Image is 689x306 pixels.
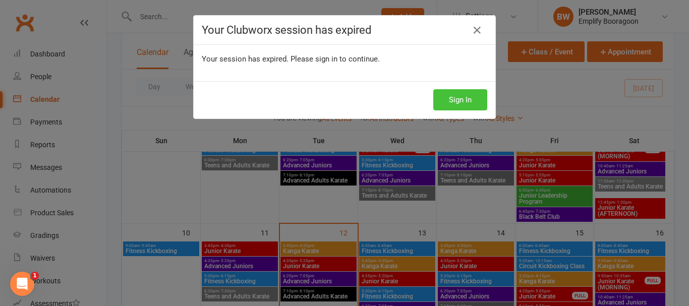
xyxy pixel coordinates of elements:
h4: Your Clubworx session has expired [202,24,487,36]
button: Sign In [433,89,487,110]
span: Your session has expired. Please sign in to continue. [202,54,380,64]
span: 1 [31,272,39,280]
a: Close [469,22,485,38]
iframe: Intercom live chat [10,272,34,296]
